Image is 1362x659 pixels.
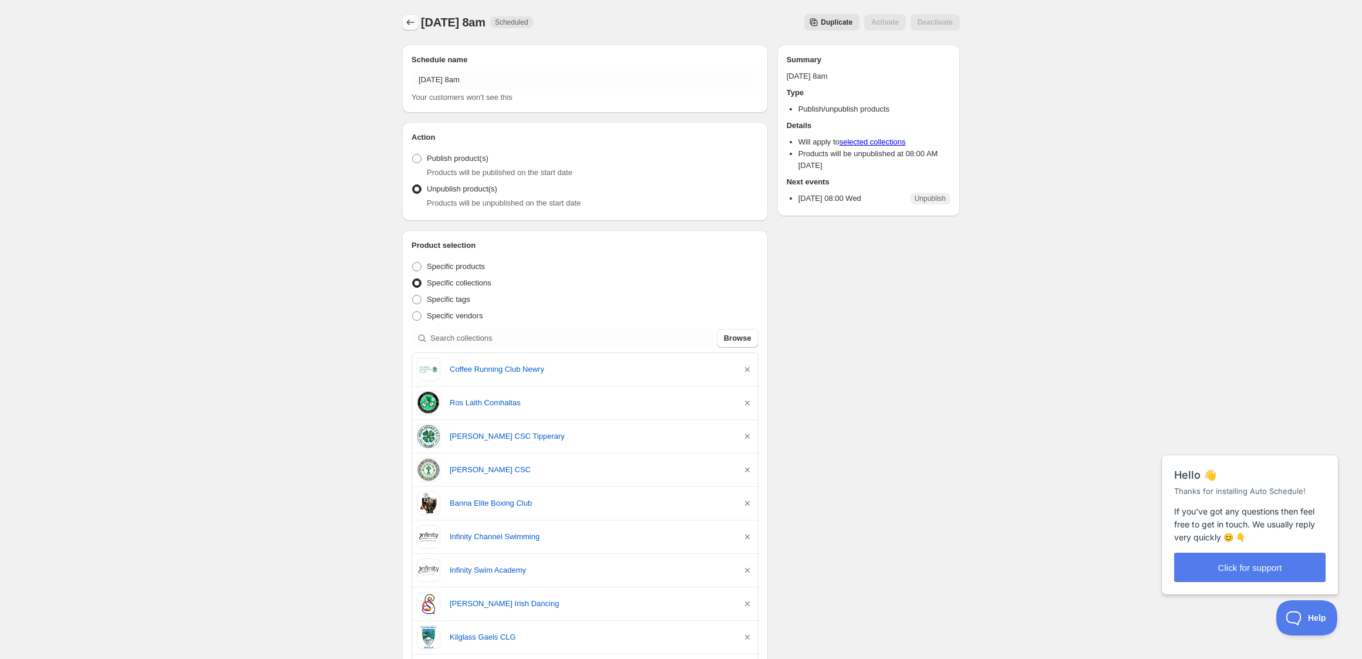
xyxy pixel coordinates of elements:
span: Specific products [427,262,485,271]
iframe: Help Scout Beacon - Messages and Notifications [1156,426,1345,600]
h2: Type [787,87,950,99]
span: Specific collections [427,278,491,287]
span: Specific vendors [427,311,483,320]
span: Duplicate [821,18,852,27]
button: Secondary action label [804,14,859,31]
h2: Schedule name [412,54,758,66]
span: Products will be published on the start date [427,168,572,177]
h2: Action [412,132,758,143]
a: [PERSON_NAME] CSC [450,464,732,476]
p: [DATE] 08:00 Wed [798,193,861,204]
p: [DATE] 8am [787,70,950,82]
span: Unpublish [915,194,946,203]
a: Ros Laith Comhaltas [450,397,732,409]
a: [PERSON_NAME] CSC Tipperary [450,431,732,442]
a: Banna Elite Boxing Club [450,497,732,509]
span: Publish product(s) [427,154,488,163]
li: Products will be unpublished at 08:00 AM [DATE] [798,148,950,172]
li: Will apply to [798,136,950,148]
button: Schedules [402,14,419,31]
iframe: Help Scout Beacon - Open [1276,600,1339,636]
span: Browse [724,332,751,344]
h2: Product selection [412,240,758,251]
h2: Details [787,120,950,132]
h2: Summary [787,54,950,66]
a: Infinity Channel Swimming [450,531,732,543]
a: Coffee Running Club Newry [450,364,732,375]
span: Scheduled [495,18,528,27]
span: [DATE] 8am [421,16,486,29]
input: Search collections [430,329,714,348]
a: selected collections [840,137,906,146]
span: Your customers won't see this [412,93,513,102]
a: Infinity Swim Academy [450,564,732,576]
li: Publish/unpublish products [798,103,950,115]
span: Products will be unpublished on the start date [427,199,581,207]
button: Browse [717,329,758,348]
span: Specific tags [427,295,470,304]
a: [PERSON_NAME] Irish Dancing [450,598,732,610]
a: Kilglass Gaels CLG [450,631,732,643]
h2: Next events [787,176,950,188]
span: Unpublish product(s) [427,184,497,193]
